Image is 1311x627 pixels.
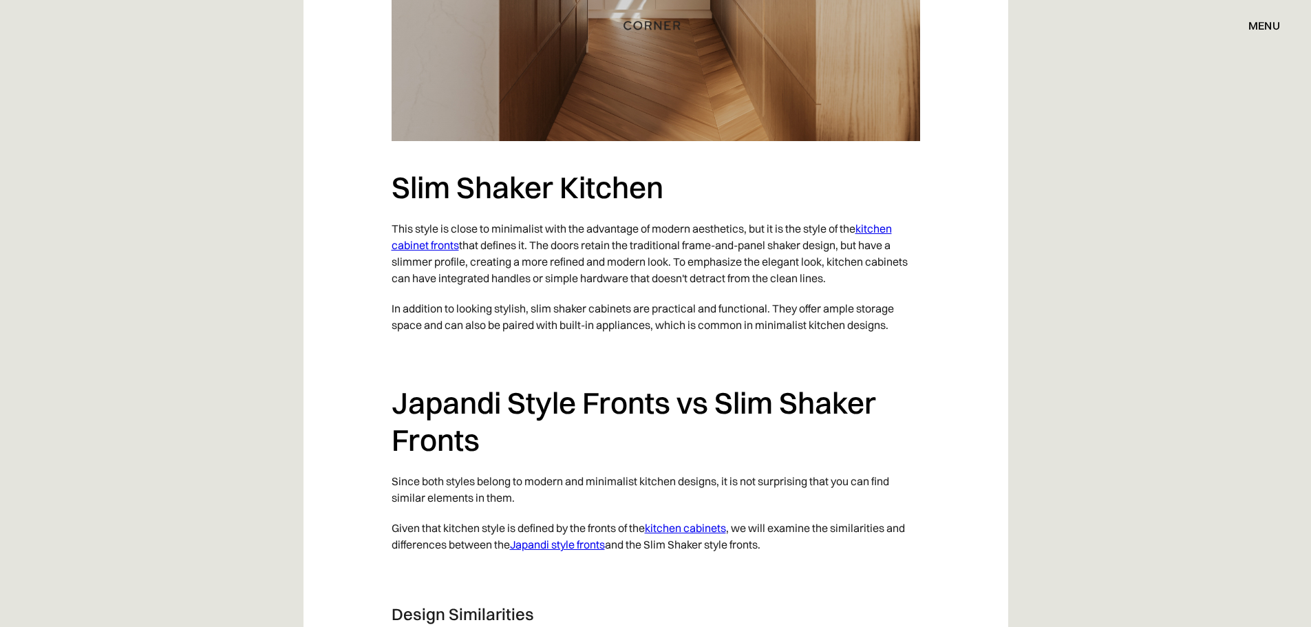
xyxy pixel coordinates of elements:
[1235,14,1280,37] div: menu
[392,293,920,340] p: In addition to looking stylish, slim shaker cabinets are practical and functional. They offer amp...
[392,513,920,560] p: Given that kitchen style is defined by the fronts of the , we will examine the similarities and d...
[392,169,920,206] h2: Slim Shaker Kitchen
[392,213,920,293] p: This style is close to minimalist with the advantage of modern aesthetics, but it is the style of...
[1248,20,1280,31] div: menu
[392,560,920,590] p: ‍
[392,222,892,252] a: kitchen cabinet fronts
[608,17,703,34] a: home
[392,466,920,513] p: Since both styles belong to modern and minimalist kitchen designs, it is not surprising that you ...
[392,384,920,459] h2: Japandi Style Fronts vs Slim Shaker Fronts
[645,521,726,535] a: kitchen cabinets
[510,538,605,551] a: Japandi style fronts
[392,604,920,624] h3: Design Similarities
